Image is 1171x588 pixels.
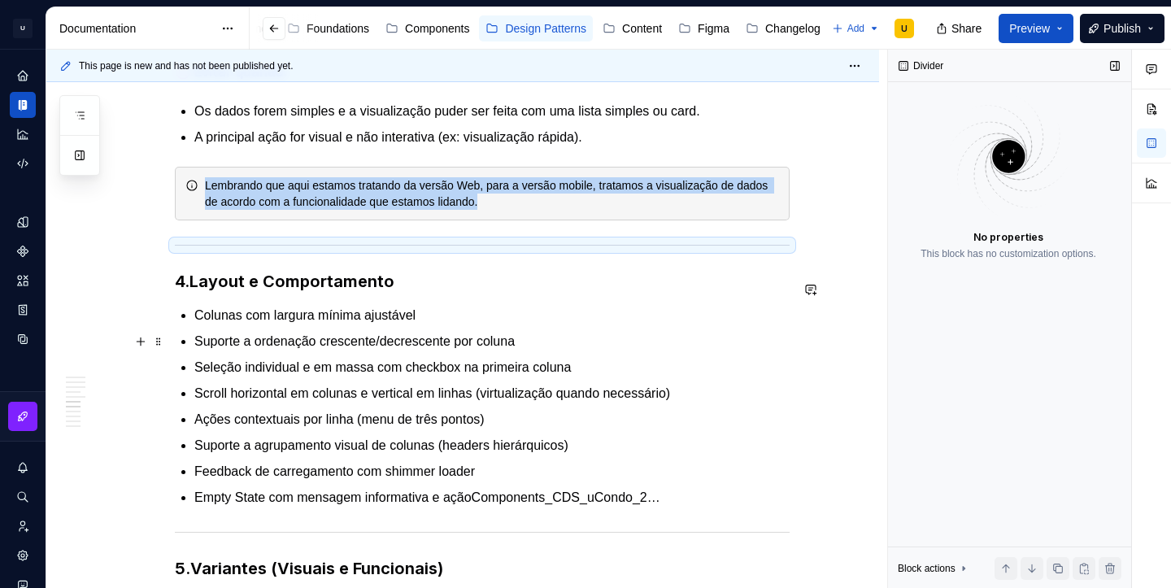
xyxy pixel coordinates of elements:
p: Os dados forem simples e a visualização puder ser feita com uma lista simples ou card. [194,102,790,121]
h3: 5. [175,557,790,580]
a: Code automation [10,150,36,176]
a: Content [596,15,668,41]
div: Block actions [898,562,956,575]
div: Page tree [194,12,759,45]
div: Foundations [307,20,369,37]
button: Search ⌘K [10,484,36,510]
p: A principal ação for visual e não interativa (ex: visualização rápida). [194,128,790,147]
strong: Layout e Comportamento [189,272,394,291]
span: This page is new and has not been published yet. [79,59,294,72]
strong: Variantes (Visuais e Funcionais) [190,559,443,578]
p: Ações contextuais por linha (menu de três pontos) [194,410,790,429]
a: Design tokens [10,209,36,235]
div: Documentation [59,20,213,37]
div: Design Patterns [505,20,586,37]
div: Components [405,20,469,37]
a: Design Patterns [479,15,593,41]
button: Add [827,17,885,40]
a: Data sources [10,326,36,352]
a: Figma [672,15,736,41]
a: Invite team [10,513,36,539]
a: Documentation [10,92,36,118]
div: Figma [698,20,729,37]
div: Lembrando que aqui estamos tratando da versão Web, para a versão mobile, tratamos a visualização ... [205,177,779,210]
p: Empty State com mensagem informativa e açãoComponents_CDS_uCondo_2… [194,488,790,507]
button: Notifications [10,455,36,481]
a: Assets [10,268,36,294]
p: Seleção individual e em massa com checkbox na primeira coluna [194,358,790,377]
span: Share [951,20,982,37]
span: Publish [1104,20,1141,37]
button: U [3,11,42,46]
h3: 4. [175,270,790,293]
a: Foundations [281,15,376,41]
button: Preview [999,14,1073,43]
a: Home [10,63,36,89]
p: Colunas com largura mínima ajustável [194,306,790,325]
a: Components [10,238,36,264]
a: Settings [10,542,36,568]
a: Analytics [10,121,36,147]
div: No properties [973,231,1043,244]
button: Share [928,14,992,43]
div: U [13,19,33,38]
p: Suporte a ordenação crescente/decrescente por coluna [194,332,790,351]
a: Components [379,15,476,41]
div: This block has no customization options. [921,247,1095,260]
p: Feedback de carregamento com shimmer loader [194,462,790,481]
p: Suporte a agrupamento visual de colunas (headers hierárquicos) [194,436,790,455]
div: Changelog [765,20,821,37]
button: Publish [1080,14,1164,43]
div: U [901,22,908,35]
span: Preview [1009,20,1050,37]
div: Content [622,20,662,37]
a: Storybook stories [10,297,36,323]
a: Changelog [739,15,827,41]
span: Add [847,22,864,35]
p: Scroll horizontal em colunas e vertical em linhas (virtualização quando necessário) [194,384,790,403]
div: Block actions [898,557,970,580]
